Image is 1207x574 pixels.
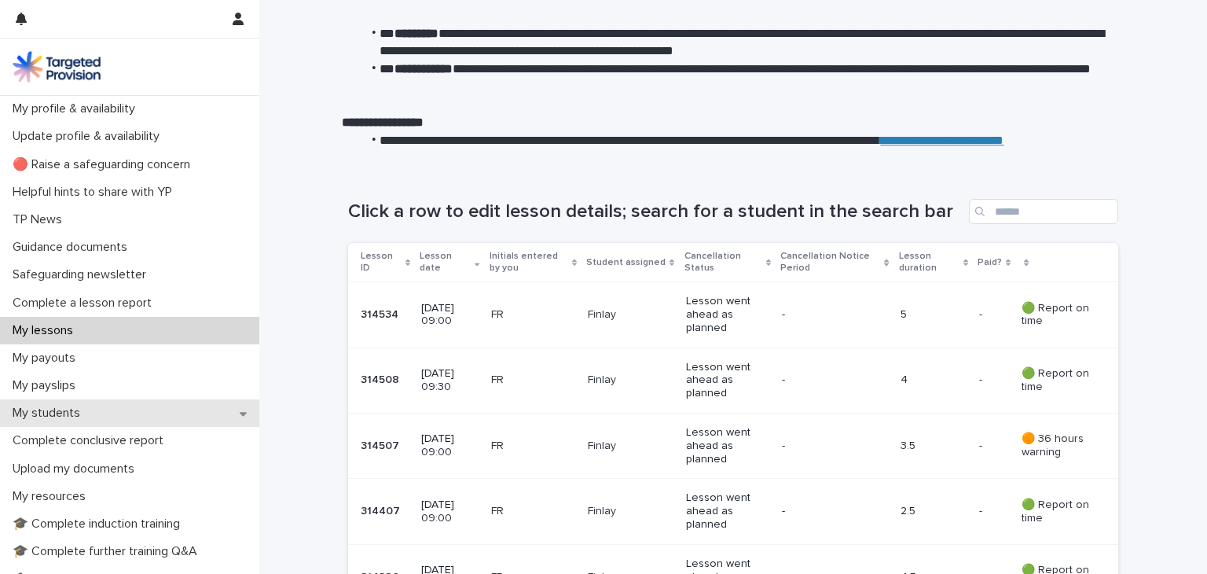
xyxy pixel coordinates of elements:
[979,502,985,518] p: -
[6,240,140,255] p: Guidance documents
[6,212,75,227] p: TP News
[782,308,869,322] p: -
[6,462,147,476] p: Upload my documents
[901,373,967,387] p: 4
[361,436,402,453] p: 314507
[686,426,769,465] p: Lesson went ahead as planned
[686,295,769,334] p: Lesson went ahead as planned
[6,378,88,393] p: My payslips
[361,502,403,518] p: 314407
[899,248,959,277] p: Lesson duration
[978,254,1002,271] p: Paid?
[6,267,159,282] p: Safeguarding newsletter
[348,479,1118,544] tr: 314407314407 [DATE] 09:00FRFinlayLesson went ahead as planned-2.5-- 🟢 Report on time
[979,370,985,387] p: -
[13,51,101,83] img: M5nRWzHhSzIhMunXDL62
[901,440,967,453] p: 3.5
[1022,302,1093,329] p: 🟢 Report on time
[780,248,880,277] p: Cancellation Notice Period
[6,323,86,338] p: My lessons
[1022,499,1093,525] p: 🟢 Report on time
[588,308,673,322] p: Finlay
[1022,432,1093,459] p: 🟠 36 hours warning
[361,370,402,387] p: 314508
[969,199,1118,224] input: Search
[901,505,967,518] p: 2.5
[6,185,185,200] p: Helpful hints to share with YP
[491,373,575,387] p: FR
[6,129,172,144] p: Update profile & availability
[588,505,673,518] p: Finlay
[6,489,98,504] p: My resources
[491,505,575,518] p: FR
[6,296,164,311] p: Complete a lesson report
[782,373,869,387] p: -
[782,440,869,453] p: -
[979,305,985,322] p: -
[6,351,88,366] p: My payouts
[6,406,93,421] p: My students
[588,440,673,453] p: Finlay
[901,308,967,322] p: 5
[491,440,575,453] p: FR
[421,367,479,394] p: [DATE] 09:30
[686,491,769,531] p: Lesson went ahead as planned
[491,308,575,322] p: FR
[420,248,471,277] p: Lesson date
[6,157,203,172] p: 🔴 Raise a safeguarding concern
[421,432,479,459] p: [DATE] 09:00
[421,499,479,525] p: [DATE] 09:00
[686,361,769,400] p: Lesson went ahead as planned
[6,433,176,448] p: Complete conclusive report
[361,248,402,277] p: Lesson ID
[348,201,963,223] h1: Click a row to edit lesson details; search for a student in the search bar
[1022,367,1093,394] p: 🟢 Report on time
[6,517,193,532] p: 🎓 Complete induction training
[6,544,210,559] p: 🎓 Complete further training Q&A
[979,436,985,453] p: -
[588,373,673,387] p: Finlay
[348,282,1118,348] tr: 314534314534 [DATE] 09:00FRFinlayLesson went ahead as planned-5-- 🟢 Report on time
[421,302,479,329] p: [DATE] 09:00
[490,248,568,277] p: Initials entered by you
[361,305,402,322] p: 314534
[586,254,666,271] p: Student assigned
[782,505,869,518] p: -
[348,414,1118,479] tr: 314507314507 [DATE] 09:00FRFinlayLesson went ahead as planned-3.5-- 🟠 36 hours warning
[348,348,1118,413] tr: 314508314508 [DATE] 09:30FRFinlayLesson went ahead as planned-4-- 🟢 Report on time
[6,101,148,116] p: My profile & availability
[684,248,762,277] p: Cancellation Status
